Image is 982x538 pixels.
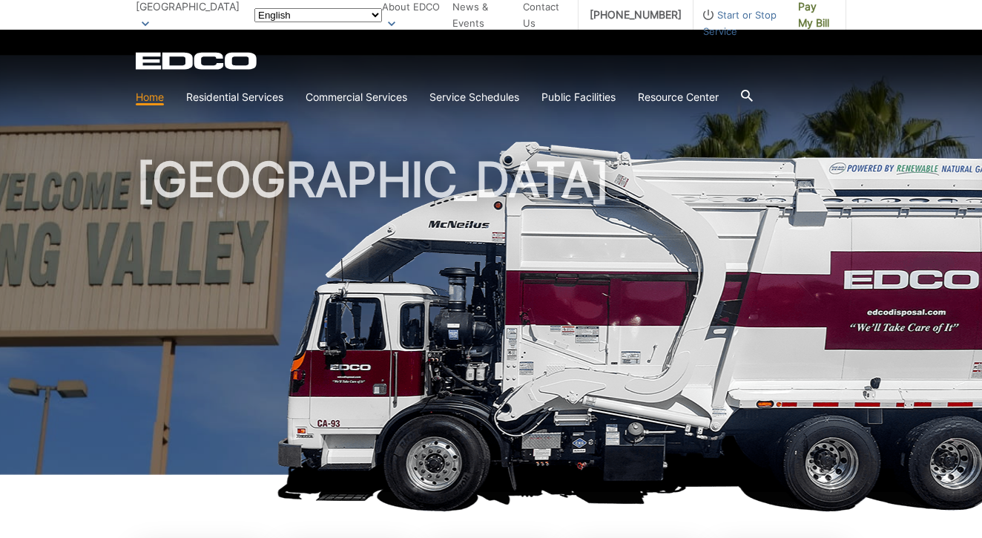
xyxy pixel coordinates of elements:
[136,89,164,105] a: Home
[136,52,259,70] a: EDCD logo. Return to the homepage.
[541,89,616,105] a: Public Facilities
[136,156,846,482] h1: [GEOGRAPHIC_DATA]
[306,89,407,105] a: Commercial Services
[429,89,519,105] a: Service Schedules
[638,89,719,105] a: Resource Center
[254,8,382,22] select: Select a language
[186,89,283,105] a: Residential Services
